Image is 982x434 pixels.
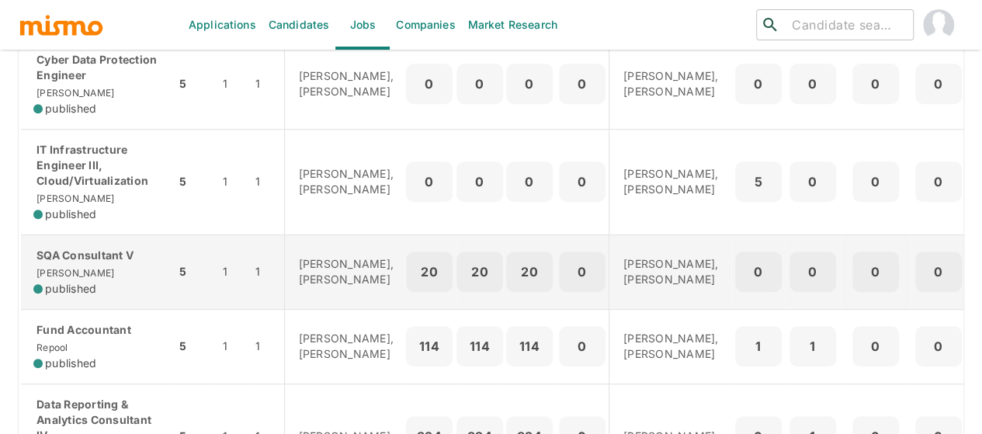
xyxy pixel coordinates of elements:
[33,248,163,263] p: SQA Consultant V
[412,171,446,193] p: 0
[741,335,776,357] p: 1
[741,261,776,283] p: 0
[623,331,719,362] p: [PERSON_NAME], [PERSON_NAME]
[33,52,163,83] p: Cyber Data Protection Engineer
[796,335,830,357] p: 1
[741,73,776,95] p: 0
[796,73,830,95] p: 0
[796,171,830,193] p: 0
[210,40,252,130] td: 1
[45,281,96,297] span: published
[512,335,547,357] p: 114
[623,166,719,197] p: [PERSON_NAME], [PERSON_NAME]
[741,171,776,193] p: 5
[921,171,956,193] p: 0
[463,171,497,193] p: 0
[859,335,893,357] p: 0
[463,73,497,95] p: 0
[565,73,599,95] p: 0
[252,234,284,309] td: 1
[33,87,114,99] span: [PERSON_NAME]
[33,142,163,189] p: IT Infrastructure Engineer III, Cloud/Virtualization
[210,309,252,384] td: 1
[859,73,893,95] p: 0
[463,261,497,283] p: 20
[45,356,96,371] span: published
[210,129,252,234] td: 1
[412,261,446,283] p: 20
[921,73,956,95] p: 0
[412,73,446,95] p: 0
[45,101,96,116] span: published
[512,261,547,283] p: 20
[921,335,956,357] p: 0
[175,40,210,130] td: 5
[33,342,68,353] span: Repool
[252,40,284,130] td: 1
[252,129,284,234] td: 1
[623,256,719,287] p: [PERSON_NAME], [PERSON_NAME]
[565,335,599,357] p: 0
[412,335,446,357] p: 114
[33,193,114,204] span: [PERSON_NAME]
[175,129,210,234] td: 5
[299,331,394,362] p: [PERSON_NAME], [PERSON_NAME]
[623,68,719,99] p: [PERSON_NAME], [PERSON_NAME]
[512,73,547,95] p: 0
[19,13,104,36] img: logo
[565,261,599,283] p: 0
[921,261,956,283] p: 0
[796,261,830,283] p: 0
[33,267,114,279] span: [PERSON_NAME]
[175,309,210,384] td: 5
[859,261,893,283] p: 0
[175,234,210,309] td: 5
[923,9,954,40] img: Maia Reyes
[299,68,394,99] p: [PERSON_NAME], [PERSON_NAME]
[859,171,893,193] p: 0
[33,322,163,338] p: Fund Accountant
[463,335,497,357] p: 114
[210,234,252,309] td: 1
[299,166,394,197] p: [PERSON_NAME], [PERSON_NAME]
[45,207,96,222] span: published
[565,171,599,193] p: 0
[786,14,907,36] input: Candidate search
[299,256,394,287] p: [PERSON_NAME], [PERSON_NAME]
[252,309,284,384] td: 1
[512,171,547,193] p: 0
